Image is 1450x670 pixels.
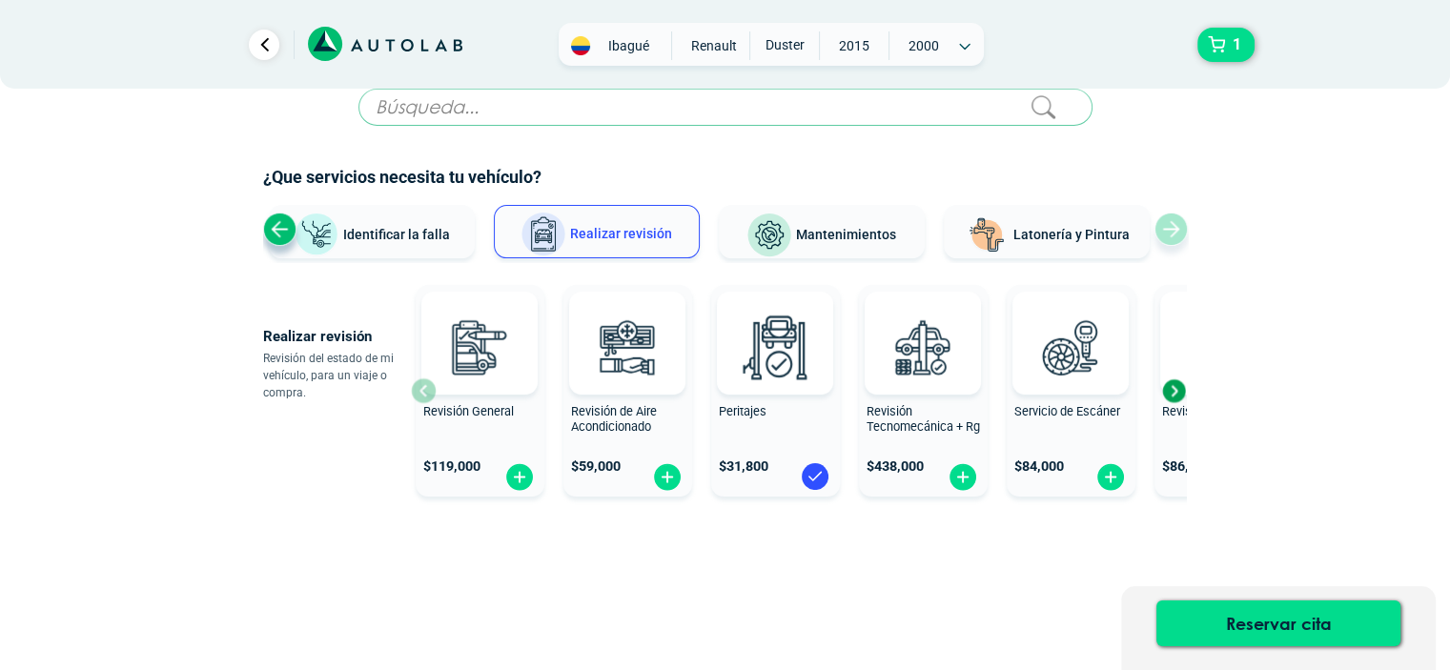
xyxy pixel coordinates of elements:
input: Búsqueda... [358,89,1093,126]
button: Realizar revisión [494,205,700,258]
span: Peritajes [719,404,766,418]
img: revision_general-v3.svg [438,305,521,389]
span: RENAULT [680,31,747,60]
img: blue-check.svg [800,461,830,492]
span: 1 [1228,29,1246,61]
span: $ 438,000 [867,458,924,475]
img: Latonería y Pintura [964,213,1010,258]
span: Mantenimientos [796,227,896,242]
h2: ¿Que servicios necesita tu vehículo? [263,165,1188,190]
div: Next slide [1159,376,1188,405]
button: 1 [1197,28,1255,62]
span: Ibagué [595,36,663,55]
button: Identificar la falla [269,205,475,258]
span: $ 31,800 [719,458,768,475]
button: Revisión General $119,000 [416,285,544,497]
span: Revisión de Aire Acondicionado [571,404,657,435]
div: Previous slide [263,213,296,246]
span: DUSTER [750,31,818,58]
button: Revisión de Aire Acondicionado $59,000 [563,285,692,497]
img: aire_acondicionado-v3.svg [585,305,669,389]
button: Revisión de Batería $86,900 [1154,285,1283,497]
span: Realizar revisión [570,226,672,241]
span: 2015 [820,31,888,60]
button: Revisión Tecnomecánica + Rg $438,000 [859,285,988,497]
button: Latonería y Pintura [944,205,1150,258]
span: $ 119,000 [423,458,480,475]
img: Mantenimientos [746,213,792,258]
img: fi_plus-circle2.svg [652,462,683,492]
img: AD0BCuuxAAAAAElFTkSuQmCC [599,295,656,353]
span: $ 86,900 [1162,458,1212,475]
img: Flag of COLOMBIA [571,36,590,55]
span: Revisión Tecnomecánica + Rg [867,404,980,435]
span: 2000 [889,31,957,60]
span: Latonería y Pintura [1013,227,1130,242]
button: Peritajes $31,800 [711,285,840,497]
img: fi_plus-circle2.svg [1095,462,1126,492]
img: AD0BCuuxAAAAAElFTkSuQmCC [451,295,508,353]
img: cambio_bateria-v3.svg [1176,305,1260,389]
img: Identificar la falla [294,213,339,257]
img: peritaje-v3.svg [733,305,817,389]
button: Mantenimientos [719,205,925,258]
span: Revisión General [423,404,514,418]
img: fi_plus-circle2.svg [504,462,535,492]
p: Realizar revisión [263,323,411,350]
span: Identificar la falla [343,226,450,241]
span: $ 59,000 [571,458,621,475]
a: Ir al paso anterior [249,30,279,60]
img: AD0BCuuxAAAAAElFTkSuQmCC [746,295,804,353]
span: $ 84,000 [1014,458,1064,475]
p: Revisión del estado de mi vehículo, para un viaje o compra. [263,350,411,401]
img: AD0BCuuxAAAAAElFTkSuQmCC [1042,295,1099,353]
button: Servicio de Escáner $84,000 [1007,285,1135,497]
img: AD0BCuuxAAAAAElFTkSuQmCC [894,295,951,353]
img: revision_tecno_mecanica-v3.svg [881,305,965,389]
span: Servicio de Escáner [1014,404,1120,418]
button: Reservar cita [1156,600,1400,646]
img: Realizar revisión [521,212,566,257]
img: fi_plus-circle2.svg [948,462,978,492]
img: escaner-v3.svg [1029,305,1113,389]
span: Revisión de Batería [1162,404,1265,418]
